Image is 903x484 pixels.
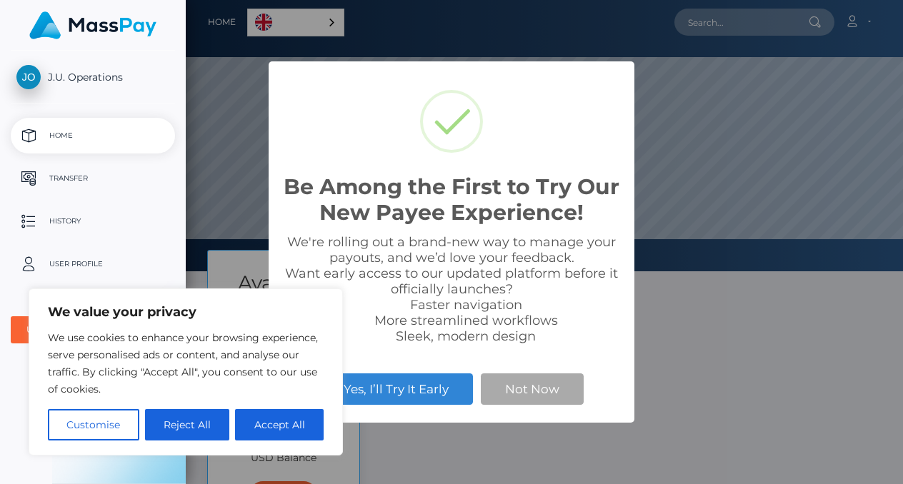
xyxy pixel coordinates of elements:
[48,329,324,398] p: We use cookies to enhance your browsing experience, serve personalised ads or content, and analys...
[11,71,175,84] span: J.U. Operations
[16,253,169,275] p: User Profile
[311,313,620,328] li: More streamlined workflows
[48,409,139,440] button: Customise
[283,234,620,344] div: We're rolling out a brand-new way to manage your payouts, and we’d love your feedback. Want early...
[16,211,169,232] p: History
[48,303,324,321] p: We value your privacy
[311,328,620,344] li: Sleek, modern design
[481,373,584,405] button: Not Now
[311,297,620,313] li: Faster navigation
[16,125,169,146] p: Home
[319,373,473,405] button: Yes, I’ll Try It Early
[29,11,156,39] img: MassPay
[283,174,620,226] h2: Be Among the First to Try Our New Payee Experience!
[26,324,144,336] div: User Agreements
[235,409,324,440] button: Accept All
[11,316,175,343] button: User Agreements
[16,168,169,189] p: Transfer
[145,409,230,440] button: Reject All
[29,288,343,455] div: We value your privacy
